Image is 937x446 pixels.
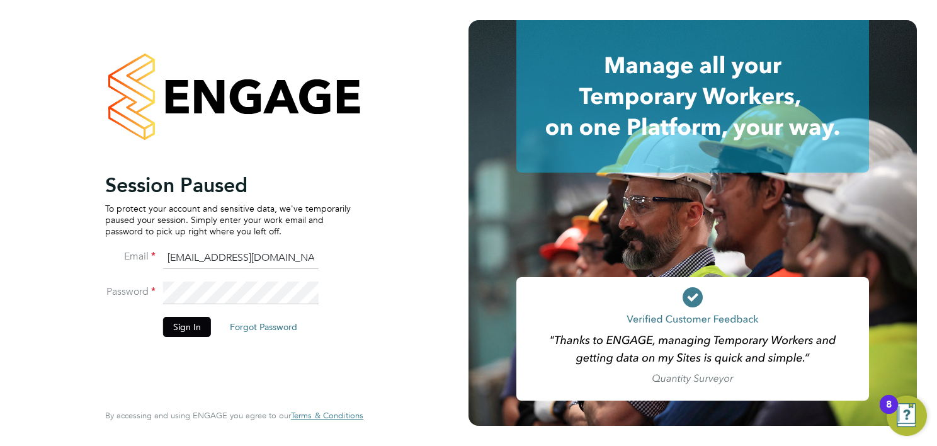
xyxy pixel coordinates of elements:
button: Sign In [163,317,211,337]
p: To protect your account and sensitive data, we've temporarily paused your session. Simply enter y... [105,203,351,237]
label: Password [105,285,156,299]
a: Terms & Conditions [291,411,363,421]
div: 8 [886,404,892,421]
h2: Session Paused [105,173,351,198]
button: Open Resource Center, 8 new notifications [887,396,927,436]
span: By accessing and using ENGAGE you agree to our [105,410,363,421]
button: Forgot Password [220,317,307,337]
label: Email [105,250,156,263]
span: Terms & Conditions [291,410,363,421]
input: Enter your work email... [163,247,319,270]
